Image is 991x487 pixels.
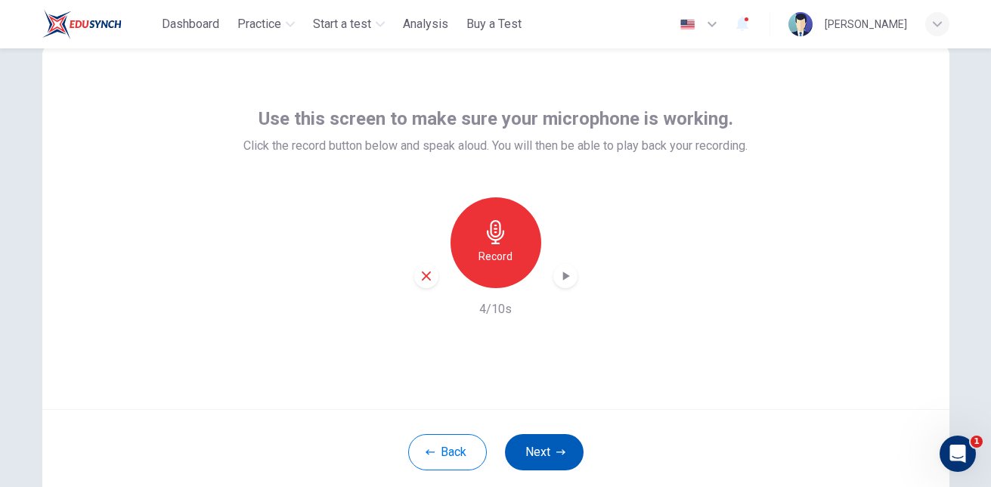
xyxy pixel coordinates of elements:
span: 1 [971,436,983,448]
button: Dashboard [156,11,225,38]
iframe: Intercom live chat [940,436,976,472]
button: Record [451,197,541,288]
button: Back [408,434,487,470]
span: Click the record button below and speak aloud. You will then be able to play back your recording. [243,137,748,155]
span: Buy a Test [466,15,522,33]
h6: 4/10s [479,300,512,318]
span: Analysis [403,15,448,33]
span: Use this screen to make sure your microphone is working. [259,107,733,131]
span: Dashboard [162,15,219,33]
a: ELTC logo [42,9,156,39]
button: Next [505,434,584,470]
div: [PERSON_NAME] [825,15,907,33]
span: Start a test [313,15,371,33]
button: Start a test [307,11,391,38]
h6: Record [478,247,513,265]
img: en [678,19,697,30]
button: Analysis [397,11,454,38]
span: Practice [237,15,281,33]
img: Profile picture [788,12,813,36]
img: ELTC logo [42,9,122,39]
button: Practice [231,11,301,38]
button: Buy a Test [460,11,528,38]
